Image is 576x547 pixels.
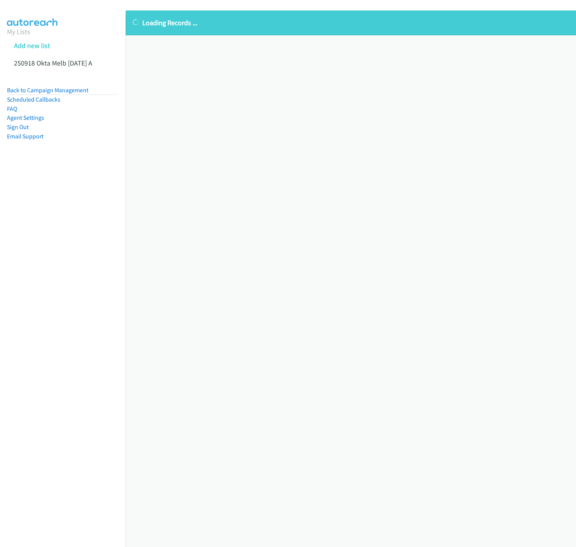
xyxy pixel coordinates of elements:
p: Loading Records ... [133,17,569,28]
a: Back to Campaign Management [7,86,88,94]
a: Agent Settings [7,114,44,121]
a: 250918 Okta Melb [DATE] A [14,59,92,67]
a: My Lists [7,27,30,36]
a: Sign Out [7,123,29,131]
a: Email Support [7,133,43,140]
a: Scheduled Callbacks [7,96,60,103]
a: FAQ [7,105,17,112]
a: Add new list [14,41,50,50]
